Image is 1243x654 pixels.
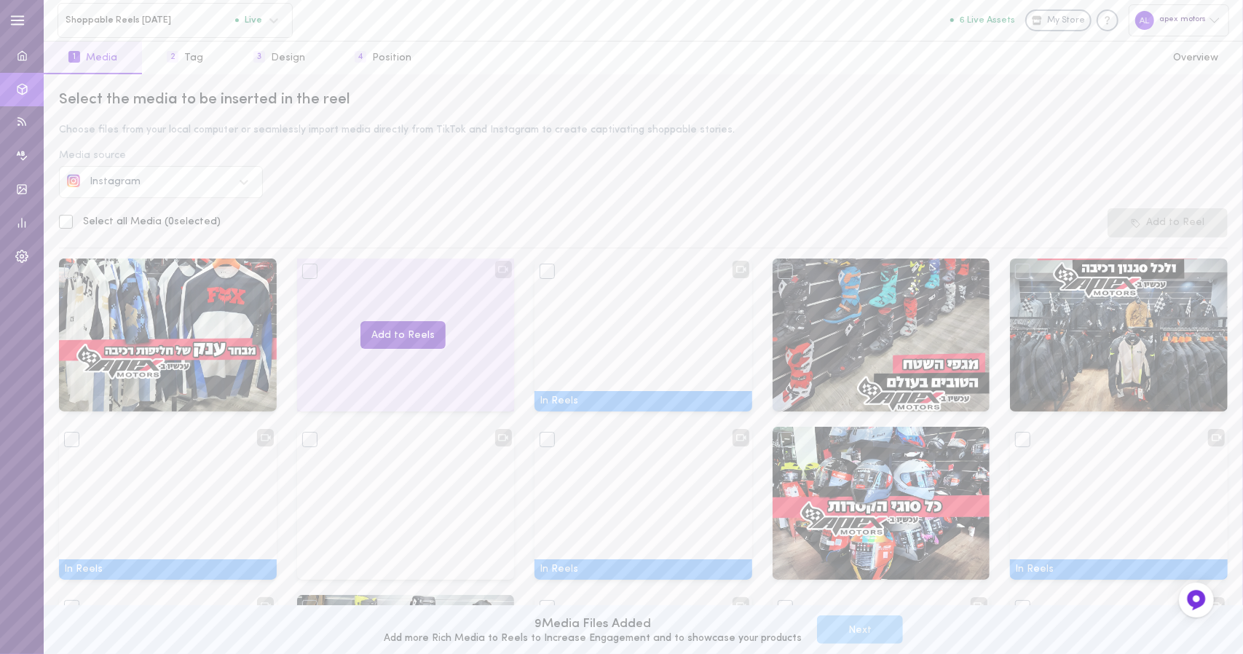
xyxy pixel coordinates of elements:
[90,176,141,187] span: Instagram
[59,90,1228,110] div: Select the media to be inserted in the reel
[229,42,330,74] button: 3Design
[1108,208,1228,237] button: Add to Reel
[59,151,1228,161] div: Media source
[1047,15,1085,28] span: My Store
[44,42,142,74] button: 1Media
[384,634,802,644] div: Add more Rich Media to Reels to Increase Engagement and to showcase your products
[142,42,228,74] button: 2Tag
[1148,42,1243,74] button: Overview
[1129,4,1229,36] div: apex motors
[950,15,1015,25] button: 6 Live Assets
[235,15,262,25] span: Live
[1185,589,1207,611] img: Feedback Button
[1025,9,1092,31] a: My Store
[355,51,366,63] span: 4
[773,427,990,580] img: Media 18091104268680021
[59,259,277,411] img: Media 18153638827380149
[1097,9,1118,31] div: Knowledge center
[360,321,446,350] button: Add to Reels
[330,42,436,74] button: 4Position
[384,615,802,634] div: 9 Media Files Added
[59,125,1228,135] div: Choose files from your local computer or seamlessly import media directly from TikTok and Instagr...
[67,174,80,187] img: social
[66,15,235,25] span: Shoppable Reels [DATE]
[773,259,990,411] img: Media 18075539144508779
[68,51,80,63] span: 1
[1010,259,1228,411] img: Media 17975695391750007
[167,51,178,63] span: 2
[253,51,265,63] span: 3
[83,216,221,227] span: Select all Media ( 0 selected)
[950,15,1025,25] a: 6 Live Assets
[817,615,903,644] button: Next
